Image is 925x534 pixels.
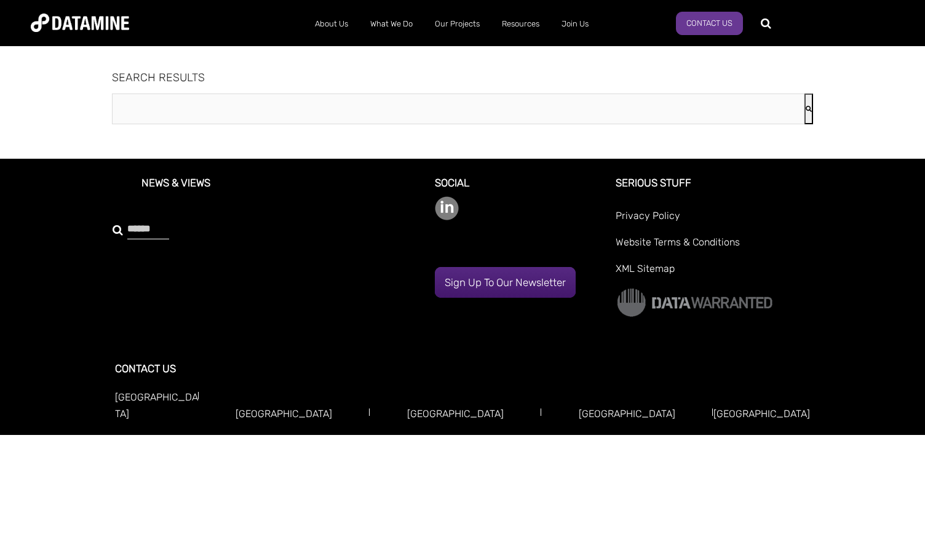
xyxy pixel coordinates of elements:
[112,94,804,124] input: This is a search field with an auto-suggest feature attached.
[31,14,129,32] img: Datamine
[304,8,359,40] a: About Us
[359,8,424,40] a: What We Do
[616,260,810,287] a: XML Sitemap
[616,207,810,234] a: Privacy Policy
[676,12,743,35] a: Contact Us
[550,8,600,40] a: Join Us
[435,196,459,220] img: linkedin-color
[424,8,491,40] a: Our Projects
[115,177,393,207] h3: News & Views
[115,391,198,420] a: [GEOGRAPHIC_DATA]
[112,72,813,84] h1: SEARCH RESULTS
[804,94,813,124] button: Search
[616,177,810,207] h3: Serious Stuff
[616,234,810,260] a: Website Terms & Conditions
[579,408,675,420] a: [GEOGRAPHIC_DATA]
[236,408,332,420] a: [GEOGRAPHIC_DATA]
[435,267,576,298] a: Sign up to our newsletter
[713,408,810,420] a: [GEOGRAPHIC_DATA]
[407,408,504,420] a: [GEOGRAPHIC_DATA]
[616,287,774,318] img: Data Warranted Logo
[435,177,601,196] h3: Social
[115,362,176,375] a: CONTACT US
[491,8,550,40] a: Resources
